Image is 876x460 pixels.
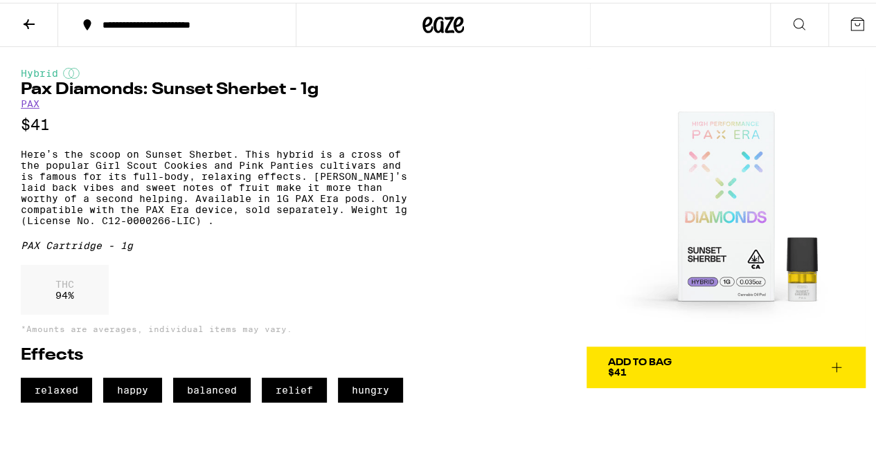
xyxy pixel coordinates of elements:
[262,375,327,400] span: relief
[21,344,420,361] h2: Effects
[63,65,80,76] img: hybridColor.svg
[103,375,162,400] span: happy
[21,262,109,312] div: 94 %
[587,65,866,344] img: PAX - Pax Diamonds: Sunset Sherbet - 1g
[8,10,100,21] span: Hi. Need any help?
[21,95,39,107] a: PAX
[21,65,420,76] div: Hybrid
[338,375,403,400] span: hungry
[21,113,420,131] p: $41
[587,344,866,385] button: Add To Bag$41
[607,364,626,375] span: $41
[173,375,251,400] span: balanced
[607,355,671,365] div: Add To Bag
[55,276,74,287] p: THC
[21,237,420,248] div: PAX Cartridge - 1g
[21,146,420,223] p: Here’s the scoop on Sunset Sherbet. This hybrid is a cross of the popular Girl Scout Cookies and ...
[21,322,420,331] p: *Amounts are averages, individual items may vary.
[21,375,92,400] span: relaxed
[21,79,420,95] h1: Pax Diamonds: Sunset Sherbet - 1g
